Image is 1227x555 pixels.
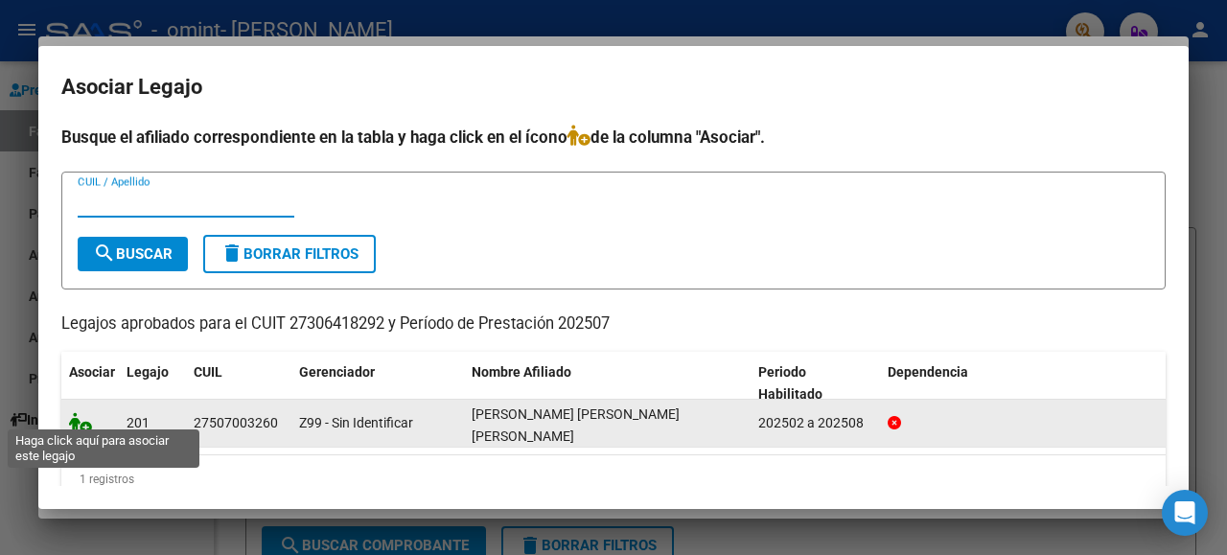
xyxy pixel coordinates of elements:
[127,364,169,380] span: Legajo
[464,352,751,415] datatable-header-cell: Nombre Afiliado
[203,235,376,273] button: Borrar Filtros
[291,352,464,415] datatable-header-cell: Gerenciador
[127,415,150,430] span: 201
[220,242,243,265] mat-icon: delete
[61,69,1166,105] h2: Asociar Legajo
[1162,490,1208,536] div: Open Intercom Messenger
[93,245,173,263] span: Buscar
[299,415,413,430] span: Z99 - Sin Identificar
[61,352,119,415] datatable-header-cell: Asociar
[194,412,278,434] div: 27507003260
[119,352,186,415] datatable-header-cell: Legajo
[758,412,872,434] div: 202502 a 202508
[472,406,680,444] span: GARCIA SALVI LUCIANA JULIETA
[186,352,291,415] datatable-header-cell: CUIL
[61,312,1166,336] p: Legajos aprobados para el CUIT 27306418292 y Período de Prestación 202507
[78,237,188,271] button: Buscar
[69,364,115,380] span: Asociar
[751,352,880,415] datatable-header-cell: Periodo Habilitado
[888,364,968,380] span: Dependencia
[93,242,116,265] mat-icon: search
[299,364,375,380] span: Gerenciador
[194,364,222,380] span: CUIL
[880,352,1167,415] datatable-header-cell: Dependencia
[472,364,571,380] span: Nombre Afiliado
[220,245,359,263] span: Borrar Filtros
[758,364,822,402] span: Periodo Habilitado
[61,455,1166,503] div: 1 registros
[61,125,1166,150] h4: Busque el afiliado correspondiente en la tabla y haga click en el ícono de la columna "Asociar".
